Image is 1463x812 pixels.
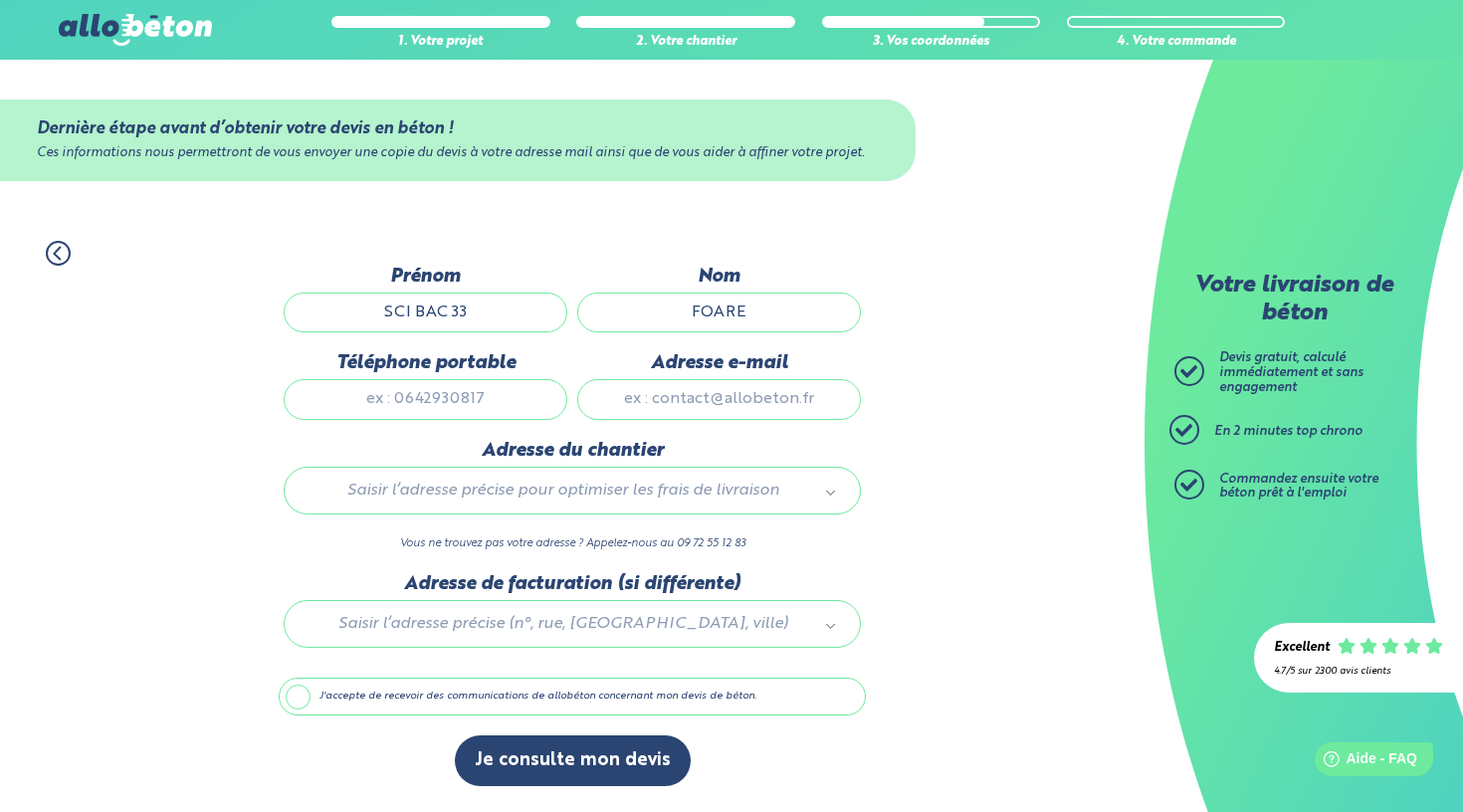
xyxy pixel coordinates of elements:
label: Téléphone portable [284,352,567,374]
label: Nom [577,266,861,288]
span: Saisir l’adresse précise pour optimiser les frais de livraison [313,478,814,504]
iframe: Help widget launcher [1286,734,1441,790]
input: Quel est votre prénom ? [284,293,567,332]
label: Adresse du chantier [284,440,861,462]
div: Ces informations nous permettront de vous envoyer une copie du devis à votre adresse mail ainsi q... [37,146,879,161]
div: 1. Votre projet [331,35,550,50]
div: Dernière étape avant d’obtenir votre devis en béton ! [37,119,879,138]
a: Saisir l’adresse précise pour optimiser les frais de livraison [305,478,840,504]
div: 2. Votre chantier [576,35,795,50]
input: ex : contact@allobeton.fr [577,379,861,419]
label: Adresse e-mail [577,352,861,374]
label: J'accepte de recevoir des communications de allobéton concernant mon devis de béton. [279,678,866,715]
img: allobéton [59,14,212,46]
button: Je consulte mon devis [455,735,691,786]
label: Prénom [284,266,567,288]
div: 4. Votre commande [1067,35,1286,50]
input: ex : 0642930817 [284,379,567,419]
input: Quel est votre nom de famille ? [577,293,861,332]
p: Vous ne trouvez pas votre adresse ? Appelez-nous au 09 72 55 12 83 [284,534,861,553]
div: 3. Vos coordonnées [822,35,1041,50]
